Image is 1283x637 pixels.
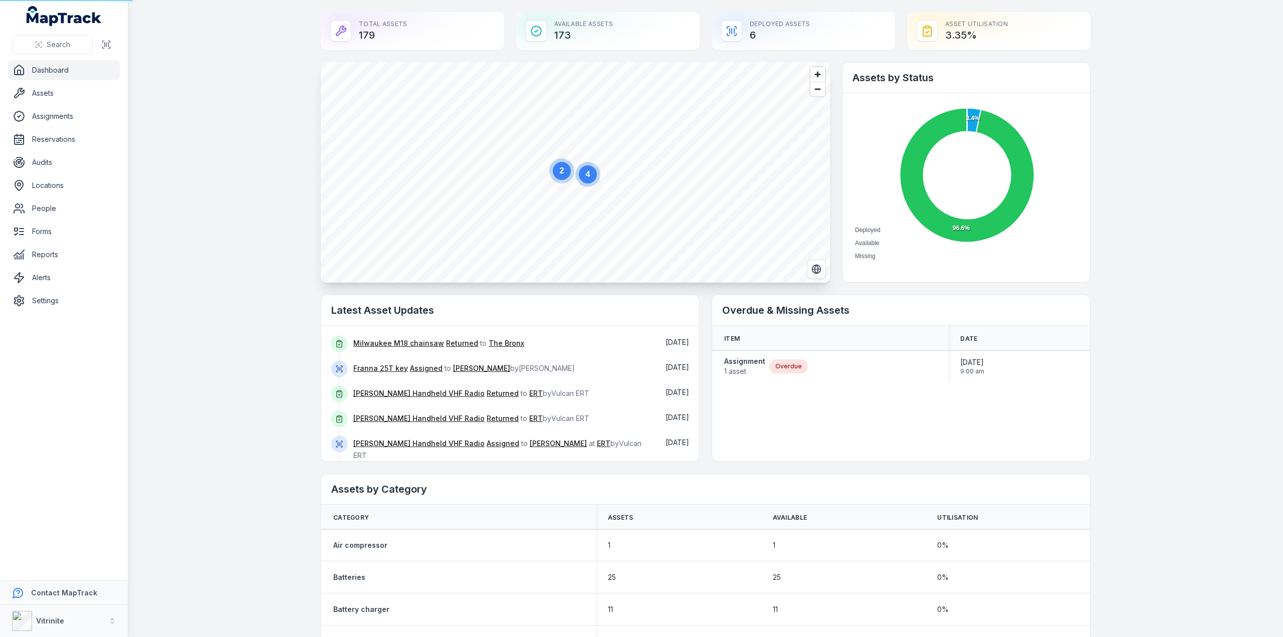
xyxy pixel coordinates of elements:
[487,439,519,449] a: Assigned
[12,35,93,54] button: Search
[666,438,689,447] span: [DATE]
[410,363,443,373] a: Assigned
[855,240,879,247] span: Available
[852,71,1080,85] h2: Assets by Status
[8,175,120,195] a: Locations
[333,604,389,614] a: Battery charger
[810,82,825,96] button: Zoom out
[586,170,590,178] text: 4
[353,388,485,398] a: [PERSON_NAME] Handheld VHF Radio
[353,414,589,422] span: to by Vulcan ERT
[937,540,949,550] span: 0 %
[608,572,616,582] span: 25
[27,6,102,26] a: MapTrack
[722,303,1080,317] h2: Overdue & Missing Assets
[353,338,444,348] a: Milwaukee M18 chainsaw
[769,359,808,373] div: Overdue
[773,604,778,614] span: 11
[333,514,369,522] span: Category
[937,604,949,614] span: 0 %
[666,363,689,371] span: [DATE]
[333,540,387,550] a: Air compressor
[31,588,97,597] strong: Contact MapTrack
[529,413,543,423] a: ERT
[353,339,524,347] span: to
[8,129,120,149] a: Reservations
[487,413,519,423] a: Returned
[8,60,120,80] a: Dashboard
[855,227,881,234] span: Deployed
[47,40,70,50] span: Search
[321,62,830,283] canvas: Map
[773,572,781,582] span: 25
[960,357,984,375] time: 14/07/2025, 9:00:00 am
[353,364,575,372] span: to by [PERSON_NAME]
[8,291,120,311] a: Settings
[666,413,689,421] time: 26/08/2025, 5:08:42 pm
[666,388,689,396] span: [DATE]
[353,439,485,449] a: [PERSON_NAME] Handheld VHF Radio
[666,338,689,346] time: 28/08/2025, 8:22:12 am
[8,152,120,172] a: Audits
[608,604,613,614] span: 11
[8,106,120,126] a: Assignments
[8,268,120,288] a: Alerts
[937,572,949,582] span: 0 %
[333,572,365,582] a: Batteries
[724,366,765,376] span: 1 asset
[446,338,478,348] a: Returned
[353,413,485,423] a: [PERSON_NAME] Handheld VHF Radio
[773,540,775,550] span: 1
[8,198,120,219] a: People
[960,335,977,343] span: Date
[960,367,984,375] span: 9:00 am
[666,413,689,421] span: [DATE]
[807,260,826,279] button: Switch to Satellite View
[487,388,519,398] a: Returned
[724,335,740,343] span: Item
[724,356,765,366] strong: Assignment
[529,388,543,398] a: ERT
[331,303,689,317] h2: Latest Asset Updates
[724,356,765,376] a: Assignment1 asset
[666,438,689,447] time: 26/08/2025, 12:29:09 pm
[353,363,408,373] a: Franna 25T key
[8,222,120,242] a: Forms
[608,514,633,522] span: Assets
[666,388,689,396] time: 26/08/2025, 5:09:28 pm
[489,338,524,348] a: The Bronx
[453,363,510,373] a: [PERSON_NAME]
[353,389,589,397] span: to by Vulcan ERT
[331,482,1080,496] h2: Assets by Category
[773,514,807,522] span: Available
[666,363,689,371] time: 27/08/2025, 7:10:33 am
[8,245,120,265] a: Reports
[560,166,564,175] text: 2
[855,253,876,260] span: Missing
[36,616,64,625] strong: Vitrinite
[608,540,610,550] span: 1
[810,67,825,82] button: Zoom in
[8,83,120,103] a: Assets
[666,338,689,346] span: [DATE]
[530,439,587,449] a: [PERSON_NAME]
[960,357,984,367] span: [DATE]
[937,514,978,522] span: Utilisation
[353,439,641,460] span: to at by Vulcan ERT
[597,439,610,449] a: ERT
